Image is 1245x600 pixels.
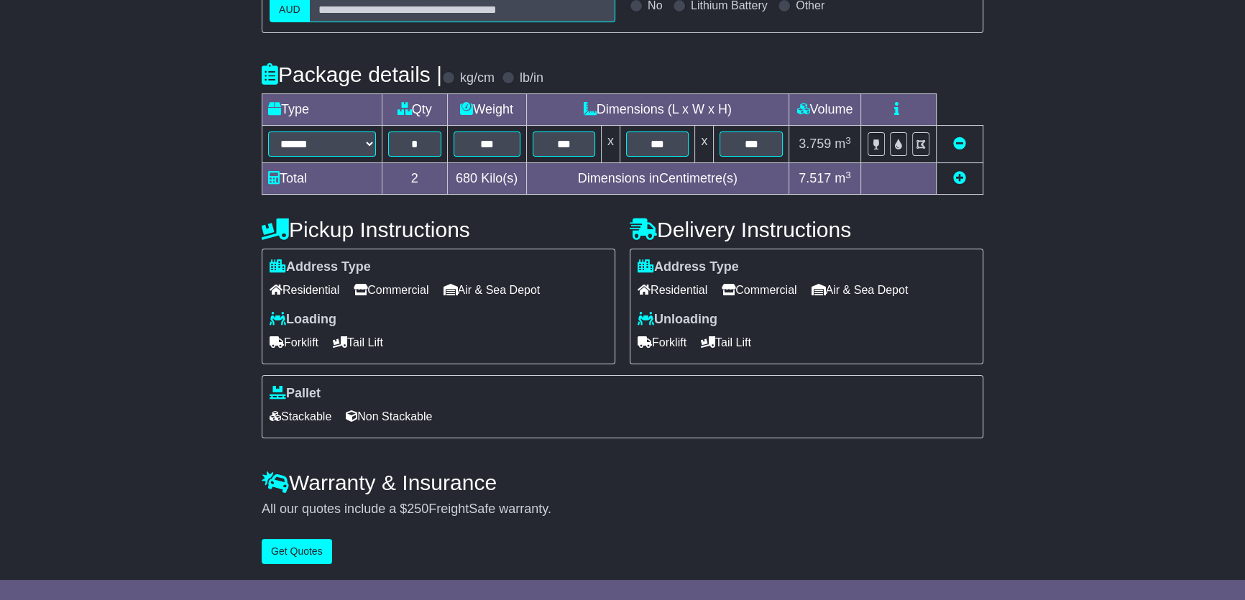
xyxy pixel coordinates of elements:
span: Forklift [638,331,686,354]
td: Qty [382,94,448,126]
td: Dimensions in Centimetre(s) [526,163,789,195]
span: Commercial [722,279,796,301]
td: x [695,126,714,163]
span: 3.759 [799,137,831,151]
span: m [835,171,851,185]
a: Remove this item [953,137,966,151]
td: Weight [447,94,526,126]
td: 2 [382,163,448,195]
h4: Package details | [262,63,442,86]
span: Non Stackable [346,405,432,428]
span: Air & Sea Depot [444,279,541,301]
h4: Warranty & Insurance [262,471,983,494]
span: 680 [456,171,477,185]
span: 250 [407,502,428,516]
span: Residential [270,279,339,301]
a: Add new item [953,171,966,185]
span: Tail Lift [701,331,751,354]
span: 7.517 [799,171,831,185]
span: Forklift [270,331,318,354]
td: Dimensions (L x W x H) [526,94,789,126]
span: Commercial [354,279,428,301]
label: Address Type [270,259,371,275]
td: x [602,126,620,163]
span: Stackable [270,405,331,428]
button: Get Quotes [262,539,332,564]
span: Air & Sea Depot [812,279,909,301]
label: lb/in [520,70,543,86]
label: Pallet [270,386,321,402]
sup: 3 [845,135,851,146]
sup: 3 [845,170,851,180]
label: Loading [270,312,336,328]
label: kg/cm [460,70,495,86]
span: Tail Lift [333,331,383,354]
td: Type [262,94,382,126]
td: Volume [789,94,860,126]
td: Kilo(s) [447,163,526,195]
h4: Pickup Instructions [262,218,615,241]
label: Unloading [638,312,717,328]
label: Address Type [638,259,739,275]
span: m [835,137,851,151]
div: All our quotes include a $ FreightSafe warranty. [262,502,983,517]
td: Total [262,163,382,195]
h4: Delivery Instructions [630,218,983,241]
span: Residential [638,279,707,301]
